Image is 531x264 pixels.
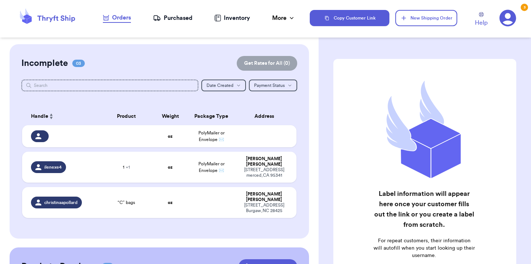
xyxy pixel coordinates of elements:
strong: oz [168,134,173,138]
div: More [272,14,295,22]
div: [STREET_ADDRESS] merced , CA 95341 [240,167,288,178]
a: Orders [103,13,131,23]
button: Sort ascending [48,112,54,121]
span: 03 [72,60,85,67]
strong: oz [168,165,173,169]
span: + 1 [126,165,130,169]
input: Search [21,80,198,91]
h2: Incomplete [21,57,68,69]
span: “C” bags [118,200,135,205]
span: ilenexe4 [44,164,62,170]
a: 3 [499,10,516,27]
p: For repeat customers, their information will autofill when you start looking up their username. [373,237,475,259]
div: Orders [103,13,131,22]
button: New Shipping Order [395,10,457,26]
h2: Label information will appear here once your customer fills out the link or you create a label fr... [373,189,475,230]
span: PolyMailer or Envelope ✉️ [198,131,225,142]
span: Help [475,18,487,27]
div: [PERSON_NAME] [PERSON_NAME] [240,191,288,203]
div: [STREET_ADDRESS] Burgaw , NC 28425 [240,203,288,214]
span: Date Created [206,83,233,88]
button: Date Created [201,80,246,91]
th: Package Type [187,108,236,125]
th: Weight [154,108,187,125]
div: 3 [521,4,528,11]
span: 1 [123,164,130,170]
span: Handle [31,113,48,120]
button: Payment Status [249,80,297,91]
th: Address [236,108,296,125]
span: christinaapollard [44,200,77,205]
div: [PERSON_NAME] [PERSON_NAME] [240,156,288,167]
a: Inventory [214,14,250,22]
span: PolyMailer or Envelope ✉️ [198,162,225,173]
button: Copy Customer Link [310,10,389,26]
button: Get Rates for All (0) [237,56,297,71]
a: Purchased [153,14,192,22]
a: Help [475,12,487,27]
strong: oz [168,200,173,205]
th: Product [99,108,154,125]
span: Payment Status [254,83,285,88]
